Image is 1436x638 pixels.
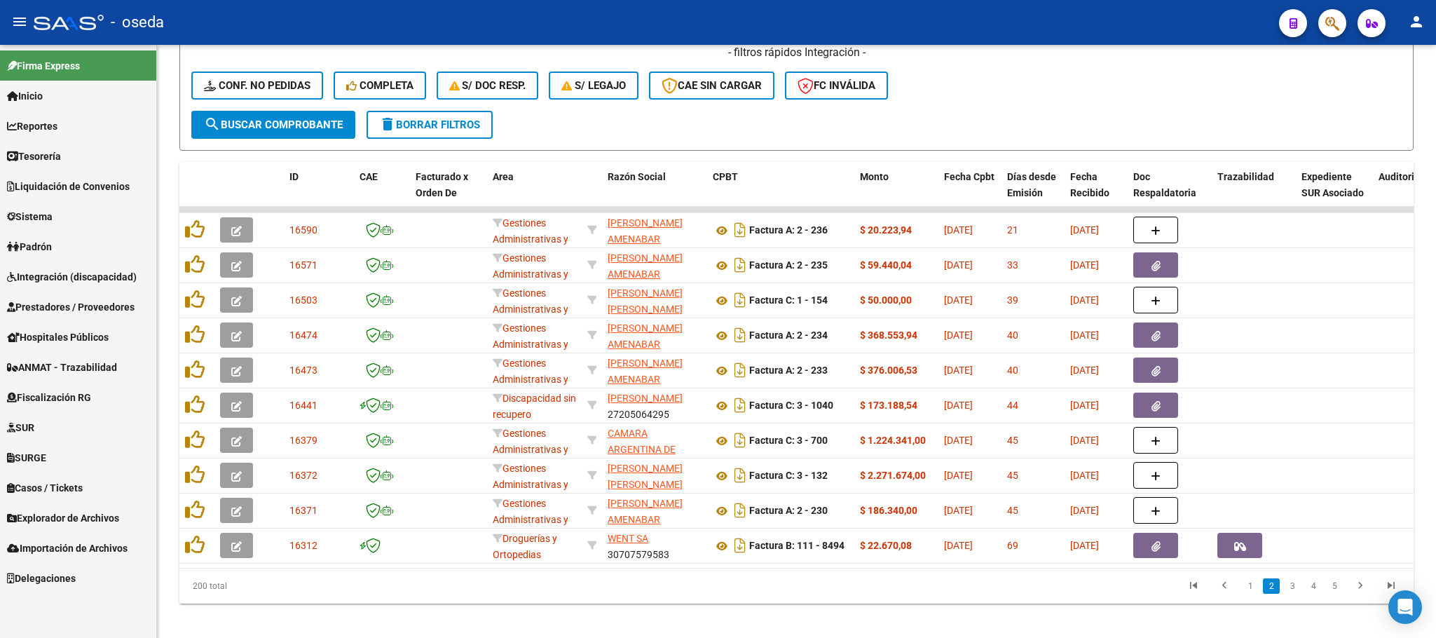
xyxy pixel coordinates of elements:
span: 21 [1007,224,1018,236]
span: [DATE] [1070,294,1099,306]
strong: Factura C: 3 - 700 [749,435,828,447]
span: SURGE [7,450,46,466]
span: [PERSON_NAME] AMENABAR [PERSON_NAME] [608,358,683,401]
span: Doc Respaldatoria [1133,171,1196,198]
span: Casos / Tickets [7,480,83,496]
mat-icon: menu [11,13,28,30]
span: 39 [1007,294,1018,306]
span: Hospitales Públicos [7,330,109,345]
span: Gestiones Administrativas y Otros [493,498,568,541]
span: [DATE] [944,540,973,551]
span: Gestiones Administrativas y Otros [493,252,568,296]
strong: $ 368.553,94 [860,330,917,341]
i: Descargar documento [731,219,749,241]
div: 20204703133 [608,355,702,385]
button: Completa [334,72,426,100]
datatable-header-cell: Area [487,162,582,224]
button: Conf. no pedidas [191,72,323,100]
span: 16379 [289,435,317,446]
span: Gestiones Administrativas y Otros [493,463,568,506]
span: Integración (discapacidad) [7,269,137,285]
datatable-header-cell: Días desde Emisión [1001,162,1065,224]
strong: Factura A: 2 - 235 [749,260,828,271]
button: S/ Doc Resp. [437,72,539,100]
datatable-header-cell: CAE [354,162,410,224]
span: Area [493,171,514,182]
span: ANMAT - Trazabilidad [7,360,117,375]
span: [DATE] [1070,505,1099,516]
span: Expediente SUR Asociado [1301,171,1364,198]
span: Reportes [7,118,57,134]
a: 2 [1263,578,1280,594]
mat-icon: search [204,116,221,133]
datatable-header-cell: Razón Social [602,162,707,224]
li: page 5 [1324,574,1345,598]
span: Explorador de Archivos [7,510,119,526]
span: CPBT [713,171,738,182]
div: 30716109972 [608,426,702,455]
span: Trazabilidad [1217,171,1274,182]
li: page 2 [1261,574,1282,598]
span: Gestiones Administrativas y Otros [493,428,568,471]
strong: $ 186.340,00 [860,505,917,516]
span: 40 [1007,365,1018,376]
div: Open Intercom Messenger [1388,590,1422,624]
a: go to first page [1180,578,1207,594]
mat-icon: person [1408,13,1425,30]
i: Descargar documento [731,464,749,487]
span: Gestiones Administrativas y Otros [493,323,568,366]
span: Razón Social [608,171,666,182]
i: Descargar documento [731,499,749,522]
datatable-header-cell: Doc Respaldatoria [1128,162,1212,224]
span: [DATE] [944,365,973,376]
datatable-header-cell: Facturado x Orden De [410,162,487,224]
datatable-header-cell: Trazabilidad [1212,162,1296,224]
a: 1 [1242,578,1259,594]
span: [DATE] [1070,435,1099,446]
span: [DATE] [1070,540,1099,551]
a: go to previous page [1211,578,1238,594]
span: Completa [346,79,413,92]
span: 45 [1007,505,1018,516]
span: 40 [1007,330,1018,341]
span: Padrón [7,239,52,254]
div: 20204703133 [608,250,702,280]
button: Borrar Filtros [367,111,493,139]
span: 33 [1007,259,1018,271]
mat-icon: delete [379,116,396,133]
span: Borrar Filtros [379,118,480,131]
span: Gestiones Administrativas y Otros [493,287,568,331]
span: 69 [1007,540,1018,551]
strong: Factura B: 111 - 8494 [749,541,844,552]
span: [DATE] [1070,330,1099,341]
span: [DATE] [1070,400,1099,411]
i: Descargar documento [731,254,749,276]
i: Descargar documento [731,324,749,346]
button: CAE SIN CARGAR [649,72,774,100]
span: 16503 [289,294,317,306]
strong: $ 376.006,53 [860,365,917,376]
span: Fecha Cpbt [944,171,994,182]
strong: $ 1.224.341,00 [860,435,926,446]
datatable-header-cell: Fecha Cpbt [938,162,1001,224]
a: go to last page [1378,578,1404,594]
strong: Factura A: 2 - 230 [749,505,828,517]
span: 16571 [289,259,317,271]
span: Gestiones Administrativas y Otros [493,217,568,261]
div: 20419179834 [608,285,702,315]
span: [DATE] [944,400,973,411]
strong: $ 20.223,94 [860,224,912,236]
li: page 4 [1303,574,1324,598]
span: Sistema [7,209,53,224]
span: S/ Doc Resp. [449,79,526,92]
span: Fecha Recibido [1070,171,1109,198]
div: 20204703133 [608,320,702,350]
strong: Factura C: 1 - 154 [749,295,828,306]
span: [DATE] [944,470,973,481]
span: 16590 [289,224,317,236]
strong: Factura A: 2 - 236 [749,225,828,236]
li: page 1 [1240,574,1261,598]
div: 200 total [179,569,424,604]
span: Liquidación de Convenios [7,179,130,194]
a: 5 [1326,578,1343,594]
